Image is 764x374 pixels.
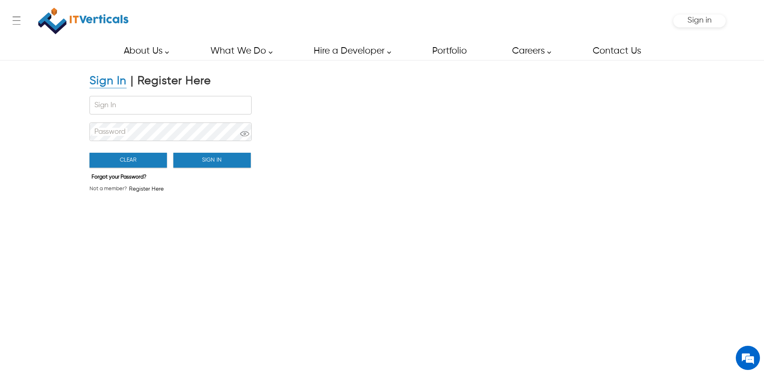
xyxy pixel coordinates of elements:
button: Sign In [173,153,251,168]
button: Forgot your Password? [90,172,148,183]
span: We are offline. Please leave us a message. [17,102,141,183]
img: IT Verticals Inc [38,4,129,38]
span: Register Here [129,185,164,193]
img: salesiqlogo_leal7QplfZFryJ6FIlVepeu7OftD7mt8q6exU6-34PB8prfIgodN67KcxXM9Y7JQ_.png [56,212,61,216]
a: Sign in [687,19,712,24]
div: Sign In [90,74,127,88]
a: Hire a Developer [304,42,396,60]
span: Sign in [687,16,712,25]
span: Not a member? [90,185,127,193]
a: Careers [503,42,556,60]
div: | [131,74,133,88]
textarea: Type your message and click 'Submit' [4,220,154,248]
button: Clear [90,153,167,168]
a: About Us [114,42,173,60]
div: Register Here [137,74,211,88]
a: Portfolio [423,42,475,60]
a: What We Do [201,42,277,60]
em: Driven by SalesIQ [63,211,102,217]
div: Minimize live chat window [132,4,152,23]
em: Submit [118,248,146,259]
a: Contact Us [583,42,650,60]
img: logo_Zg8I0qSkbAqR2WFHt3p6CTuqpyXMFPubPcD2OT02zFN43Cy9FUNNG3NEPhM_Q1qe_.png [14,48,34,53]
div: Leave a message [42,45,135,56]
